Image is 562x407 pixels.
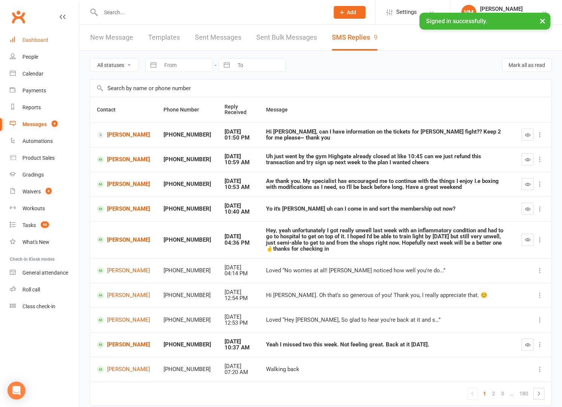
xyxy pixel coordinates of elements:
span: 6 [46,188,52,194]
div: 10:53 AM [225,184,253,190]
a: [PERSON_NAME] [97,292,150,299]
div: Hi [PERSON_NAME]. Oh that's so generous of you! Thank you, I really appreciate that. ☺️ [266,292,508,299]
a: 2 [489,388,498,399]
a: [PERSON_NAME] [97,131,150,138]
a: New Message [90,25,133,51]
div: Champions Gym Highgate [480,12,541,19]
div: [PHONE_NUMBER] [164,366,211,373]
input: Search by name or phone number [90,80,551,97]
th: Reply Received [218,97,259,122]
div: Payments [22,88,46,94]
button: Add [334,6,366,19]
a: SMS Replies9 [332,25,378,51]
div: Aw thank you. My specialist has encouraged me to continue with the things I enjoy I.e boxing with... [266,178,508,190]
a: Dashboard [10,32,79,49]
button: × [536,13,549,29]
button: Mark all as read [502,58,552,72]
a: Product Sales [10,150,79,166]
div: [PHONE_NUMBER] [164,267,211,274]
div: 04:36 PM [225,240,253,246]
div: [DATE] [225,289,253,296]
input: Search... [98,7,324,18]
div: Walking back [266,366,508,373]
div: Gradings [22,172,44,178]
div: 10:40 AM [225,209,253,215]
div: [DATE] [225,339,253,345]
div: Messages [22,121,47,127]
a: 1 [480,388,489,399]
input: To [233,59,285,71]
a: [PERSON_NAME] [97,316,150,324]
a: Waivers 6 [10,183,79,200]
div: [PHONE_NUMBER] [164,181,211,187]
a: … [507,388,516,399]
div: Yo it's [PERSON_NAME] uh can I come in and sort the membership out now? [266,206,508,212]
a: [PERSON_NAME] [97,181,150,188]
div: Open Intercom Messenger [7,382,25,400]
div: [DATE] [225,129,253,135]
div: Roll call [22,287,40,293]
div: VM [461,5,476,20]
div: [DATE] [225,203,253,209]
div: [DATE] [225,233,253,240]
div: 12:54 PM [225,295,253,302]
div: Uh just went by the gym Highgate already closed at like 10:45 can we just refund this transaction... [266,153,508,166]
a: Calendar [10,65,79,82]
div: [PHONE_NUMBER] [164,132,211,138]
a: [PERSON_NAME] [97,341,150,348]
a: Messages 9 [10,116,79,133]
div: [DATE] [225,178,253,184]
a: Sent Bulk Messages [256,25,317,51]
a: [PERSON_NAME] [97,156,150,163]
div: General attendance [22,270,68,276]
div: [PERSON_NAME] [480,6,541,12]
div: 04:14 PM [225,270,253,277]
a: 180 [516,388,531,399]
a: Workouts [10,200,79,217]
a: Gradings [10,166,79,183]
div: [PHONE_NUMBER] [164,342,211,348]
a: Reports [10,99,79,116]
a: Tasks 40 [10,217,79,234]
div: [PHONE_NUMBER] [164,206,211,212]
div: [PHONE_NUMBER] [164,317,211,323]
div: Loved “Hey [PERSON_NAME], So glad to hear you're back at it and s…” [266,317,508,323]
a: [PERSON_NAME] [97,236,150,243]
div: Automations [22,138,53,144]
div: People [22,54,38,60]
div: [DATE] [225,314,253,320]
div: Waivers [22,189,41,195]
div: [DATE] [225,264,253,271]
a: Clubworx [9,7,28,26]
div: [DATE] [225,363,253,370]
div: [PHONE_NUMBER] [164,237,211,243]
div: Hi [PERSON_NAME], can I have information on the tickets for [PERSON_NAME] fight?? Keep 2 for me p... [266,129,508,141]
a: Automations [10,133,79,150]
div: 07:20 AM [225,369,253,376]
div: 10:37 AM [225,345,253,351]
span: 40 [41,221,49,228]
div: Workouts [22,205,45,211]
a: [PERSON_NAME] [97,366,150,373]
th: Phone Number [157,97,218,122]
div: Calendar [22,71,43,77]
a: People [10,49,79,65]
a: Templates [148,25,180,51]
input: From [160,59,212,71]
a: [PERSON_NAME] [97,205,150,212]
div: Reports [22,104,41,110]
div: Hey, yeah unfortunately I got really unwell last week with an inflammatory condition and had to g... [266,227,508,252]
div: 12:53 PM [225,320,253,326]
span: Add [347,9,356,15]
div: Tasks [22,222,36,228]
div: Loved “No worries at all! [PERSON_NAME] noticed how well you're do…” [266,267,508,274]
a: Roll call [10,281,79,298]
a: [PERSON_NAME] [97,267,150,274]
a: Class kiosk mode [10,298,79,315]
th: Message [259,97,515,122]
a: Sent Messages [195,25,241,51]
span: 9 [52,120,58,127]
a: 3 [498,388,507,399]
div: Class check-in [22,303,55,309]
div: [DATE] [225,153,253,160]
